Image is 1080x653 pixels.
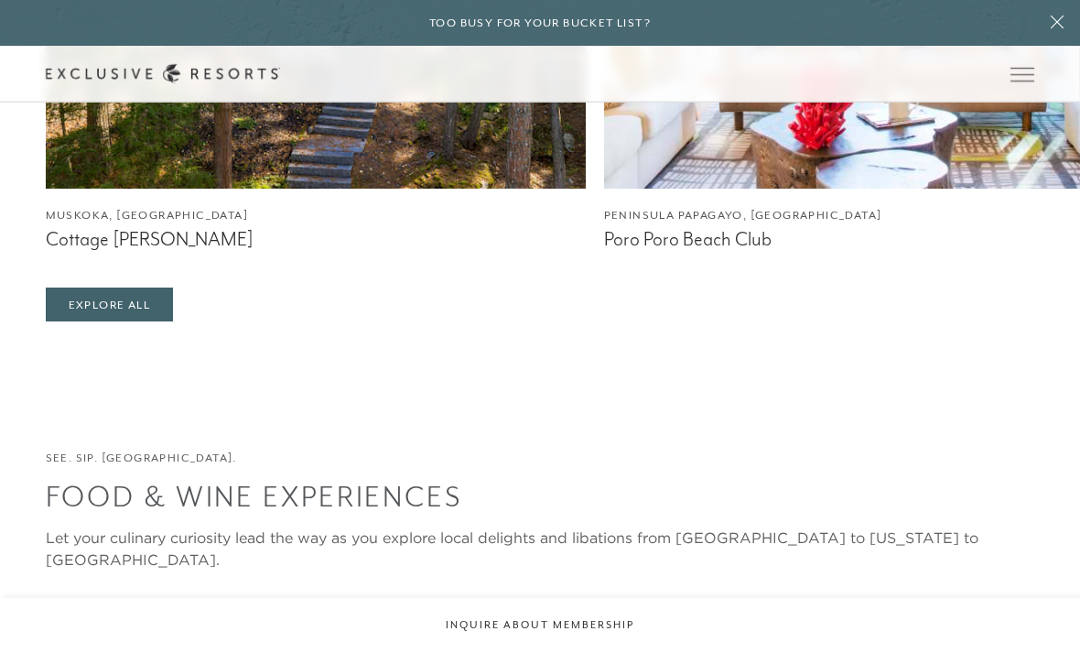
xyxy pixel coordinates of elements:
[46,527,1080,571] div: Let your culinary curiosity lead the way as you explore local delights and libations from [GEOGRA...
[46,228,586,251] figcaption: Cottage [PERSON_NAME]
[429,15,651,32] h6: Too busy for your bucket list?
[46,450,1080,467] h6: See. Sip. [GEOGRAPHIC_DATA].
[46,288,173,322] a: Explore All
[996,569,1080,653] iframe: Qualified Messenger
[46,207,586,224] figcaption: Muskoka, [GEOGRAPHIC_DATA]
[1010,68,1034,81] button: Open navigation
